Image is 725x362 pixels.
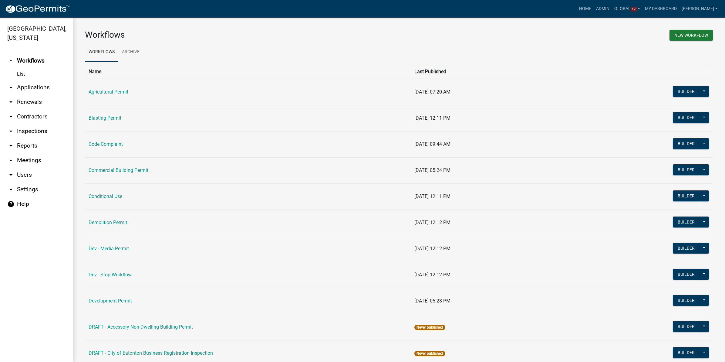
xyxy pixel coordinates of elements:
a: Home [577,3,594,15]
a: Dev - Media Permit [89,246,129,251]
span: [DATE] 07:20 AM [414,89,450,95]
button: Builder [673,217,700,227]
a: Dev - Stop Workflow [89,272,132,278]
i: arrow_drop_down [7,113,15,120]
a: DRAFT - City of Eatonton Business Registration Inspection [89,350,213,356]
a: Demolition Permit [89,220,127,225]
span: [DATE] 05:28 PM [414,298,450,304]
span: [DATE] 09:44 AM [414,141,450,147]
i: arrow_drop_down [7,157,15,164]
a: Development Permit [89,298,132,304]
i: arrow_drop_down [7,84,15,91]
button: Builder [673,138,700,149]
a: Archive [118,43,143,62]
span: [DATE] 12:12 PM [414,272,450,278]
button: Builder [673,86,700,97]
th: Last Published [411,64,604,79]
a: Commercial Building Permit [89,167,148,173]
span: Never published [414,351,445,356]
i: arrow_drop_down [7,186,15,193]
span: [DATE] 12:12 PM [414,220,450,225]
button: Builder [673,112,700,123]
a: [PERSON_NAME] [679,3,720,15]
a: Agricultural Permit [89,89,128,95]
button: Builder [673,295,700,306]
button: Builder [673,164,700,175]
span: [DATE] 12:12 PM [414,246,450,251]
i: arrow_drop_down [7,128,15,135]
i: arrow_drop_up [7,57,15,64]
button: New Workflow [669,30,713,41]
i: arrow_drop_down [7,98,15,106]
button: Builder [673,321,700,332]
button: Builder [673,243,700,254]
span: Never published [414,325,445,330]
i: arrow_drop_down [7,142,15,149]
a: Workflows [85,43,118,62]
a: Admin [594,3,612,15]
i: help [7,200,15,208]
button: Builder [673,190,700,201]
a: My Dashboard [642,3,679,15]
button: Builder [673,347,700,358]
span: [DATE] 05:24 PM [414,167,450,173]
th: Name [85,64,411,79]
a: Blasting Permit [89,115,121,121]
a: DRAFT - Accessory Non-Dwelling Building Permit [89,324,193,330]
span: [DATE] 12:11 PM [414,115,450,121]
a: Code Complaint [89,141,123,147]
i: arrow_drop_down [7,171,15,179]
span: 19 [631,7,637,12]
button: Builder [673,269,700,280]
a: Global19 [612,3,643,15]
a: Conditional Use [89,193,122,199]
h3: Workflows [85,30,394,40]
span: [DATE] 12:11 PM [414,193,450,199]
